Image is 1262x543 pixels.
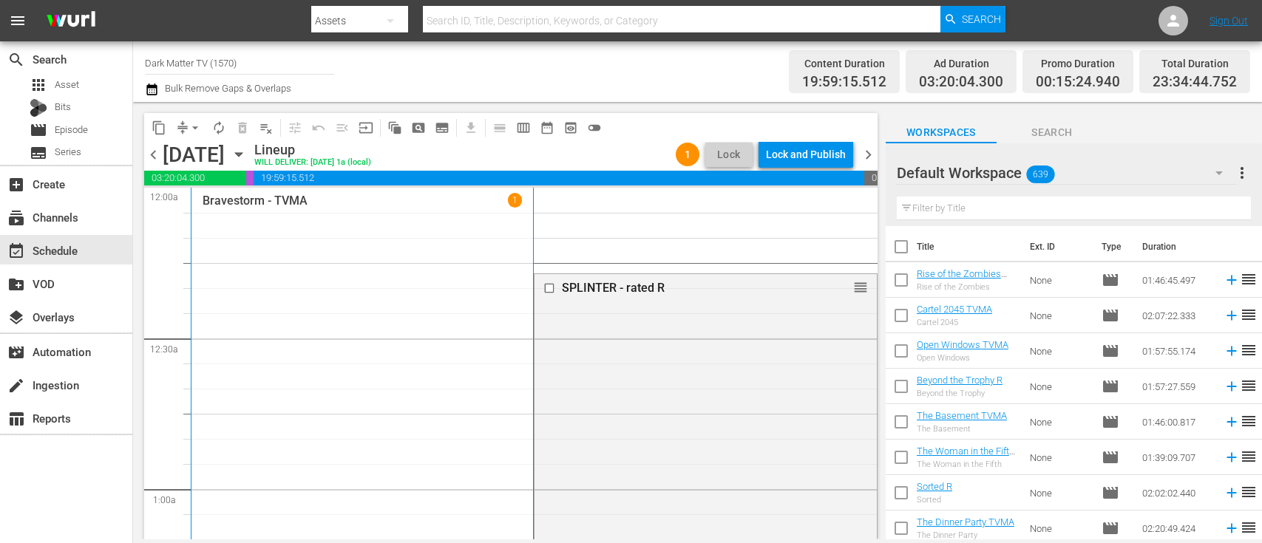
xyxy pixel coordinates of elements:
[1024,333,1096,369] td: None
[917,460,1018,469] div: The Woman in the Fifth
[1136,333,1218,369] td: 01:57:55.174
[1102,271,1119,289] span: Episode
[1024,369,1096,404] td: None
[1026,159,1054,190] span: 639
[1136,262,1218,298] td: 01:46:45.497
[330,116,354,140] span: Fill episodes with ad slates
[7,176,25,194] span: Create
[259,120,274,135] span: playlist_remove_outlined
[1153,53,1237,74] div: Total Duration
[55,100,71,115] span: Bits
[7,276,25,293] span: VOD
[1240,412,1258,430] span: reorder
[853,279,868,294] button: reorder
[254,158,371,168] div: WILL DELIVER: [DATE] 1a (local)
[759,141,853,168] button: Lock and Publish
[853,279,868,296] span: reorder
[1102,342,1119,360] span: Episode
[917,530,1014,540] div: The Dinner Party
[1024,404,1096,440] td: None
[30,76,47,94] span: Asset
[917,410,1007,421] a: The Basement TVMA
[917,389,1003,398] div: Beyond the Trophy
[175,120,190,135] span: compress
[997,123,1107,142] span: Search
[962,6,1001,33] span: Search
[512,195,518,205] p: 1
[9,12,27,30] span: menu
[7,309,25,327] span: Overlays
[917,481,952,492] a: Sorted R
[1136,298,1218,333] td: 02:07:22.333
[171,116,207,140] span: Remove Gaps & Overlaps
[483,113,512,142] span: Day Calendar View
[516,120,531,135] span: calendar_view_week_outlined
[864,171,877,185] span: 00:25:15.248
[30,121,47,139] span: Episode
[1224,520,1240,536] svg: Add to Schedule
[1102,519,1119,537] span: Episode
[711,147,747,163] span: Lock
[1036,74,1120,91] span: 00:15:24.940
[917,424,1007,434] div: The Basement
[1136,475,1218,510] td: 02:02:02.440
[7,344,25,361] span: Automation
[144,171,246,185] span: 03:20:04.300
[1102,307,1119,324] span: Episode
[802,53,886,74] div: Content Duration
[407,116,430,140] span: Create Search Block
[1233,164,1251,182] span: more_vert
[705,143,753,167] button: Lock
[254,116,278,140] span: Clear Lineup
[917,516,1014,527] a: The Dinner Party TVMA
[917,318,992,327] div: Cartel 2045
[1224,414,1240,430] svg: Add to Schedule
[7,410,25,428] span: Reports
[512,116,535,140] span: Week Calendar View
[1093,226,1133,267] th: Type
[1240,306,1258,324] span: reorder
[1133,226,1222,267] th: Duration
[940,6,1005,33] button: Search
[207,116,231,140] span: Loop Content
[1021,226,1093,267] th: Ext. ID
[1024,475,1096,510] td: None
[1024,262,1096,298] td: None
[55,123,88,137] span: Episode
[378,113,407,142] span: Refresh All Search Blocks
[354,116,378,140] span: Update Metadata from Key Asset
[163,83,291,94] span: Bulk Remove Gaps & Overlaps
[917,268,1007,290] a: Rise of the Zombies TVMA
[188,120,203,135] span: arrow_drop_down
[587,120,602,135] span: toggle_off
[1224,485,1240,501] svg: Add to Schedule
[1240,377,1258,395] span: reorder
[55,78,79,92] span: Asset
[583,116,606,140] span: 24 hours Lineup View is OFF
[1136,440,1218,475] td: 01:39:09.707
[559,116,583,140] span: View Backup
[430,116,454,140] span: Create Series Block
[1240,483,1258,501] span: reorder
[387,120,402,135] span: auto_awesome_motion_outlined
[359,120,373,135] span: input
[7,51,25,69] span: Search
[535,116,559,140] span: Month Calendar View
[1224,449,1240,465] svg: Add to Schedule
[1136,369,1218,404] td: 01:57:27.559
[917,353,1008,363] div: Open Windows
[152,120,166,135] span: content_copy
[897,152,1237,194] div: Default Workspace
[1210,15,1248,27] a: Sign Out
[1240,448,1258,465] span: reorder
[1240,270,1258,288] span: reorder
[676,148,699,160] span: 1
[1136,404,1218,440] td: 01:46:00.817
[1102,378,1119,395] span: Episode
[859,146,878,164] span: chevron_right
[1024,440,1096,475] td: None
[917,226,1021,267] th: Title
[1036,53,1120,74] div: Promo Duration
[163,143,225,167] div: [DATE]
[1240,341,1258,359] span: reorder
